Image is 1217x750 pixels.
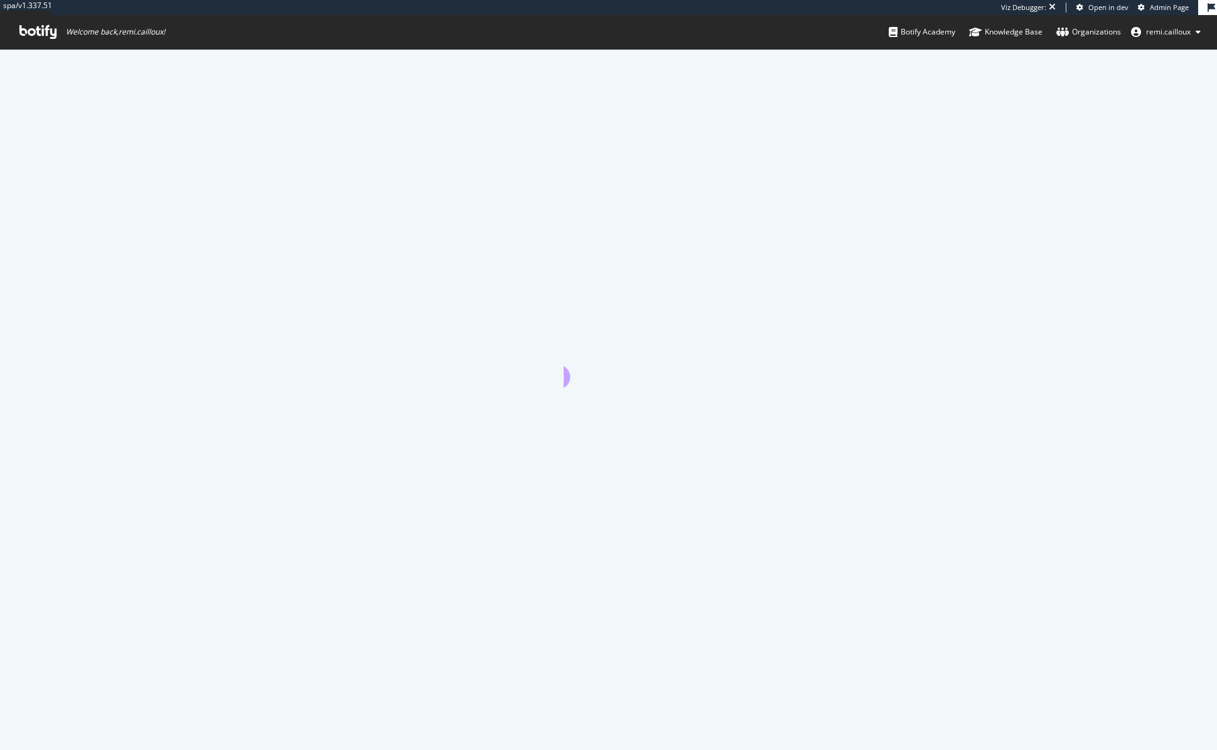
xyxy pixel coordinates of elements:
[1138,3,1189,13] a: Admin Page
[889,26,955,38] div: Botify Academy
[969,26,1043,38] div: Knowledge Base
[1056,26,1121,38] div: Organizations
[1088,3,1129,12] span: Open in dev
[969,15,1043,49] a: Knowledge Base
[66,27,165,37] span: Welcome back, remi.cailloux !
[1056,15,1121,49] a: Organizations
[889,15,955,49] a: Botify Academy
[1150,3,1189,12] span: Admin Page
[1001,3,1046,13] div: Viz Debugger:
[1146,26,1191,37] span: remi.cailloux
[1121,22,1211,42] button: remi.cailloux
[1076,3,1129,13] a: Open in dev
